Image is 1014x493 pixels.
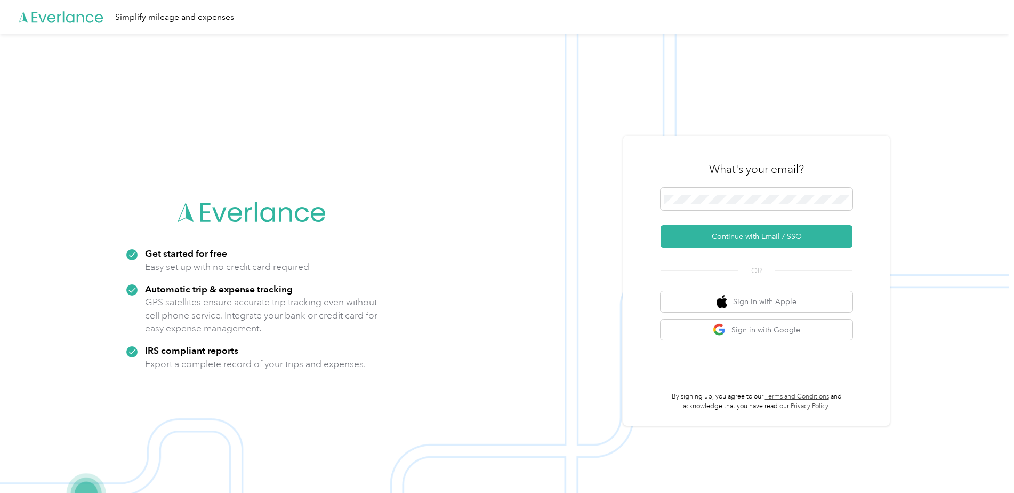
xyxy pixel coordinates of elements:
img: google logo [713,323,726,337]
strong: Get started for free [145,248,227,259]
button: google logoSign in with Google [661,320,852,340]
a: Privacy Policy [791,402,828,410]
button: Continue with Email / SSO [661,225,852,248]
span: OR [738,265,775,276]
p: Export a complete record of your trips and expenses. [145,357,366,371]
p: By signing up, you agree to our and acknowledge that you have read our . [661,392,852,411]
button: apple logoSign in with Apple [661,291,852,312]
iframe: Everlance-gr Chat Button Frame [954,433,1014,493]
strong: IRS compliant reports [145,345,238,356]
h3: What's your email? [709,162,804,177]
strong: Automatic trip & expense tracking [145,283,293,295]
p: GPS satellites ensure accurate trip tracking even without cell phone service. Integrate your bank... [145,296,378,335]
div: Simplify mileage and expenses [115,11,234,24]
img: apple logo [717,295,727,308]
a: Terms and Conditions [765,393,829,401]
p: Easy set up with no credit card required [145,260,309,274]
